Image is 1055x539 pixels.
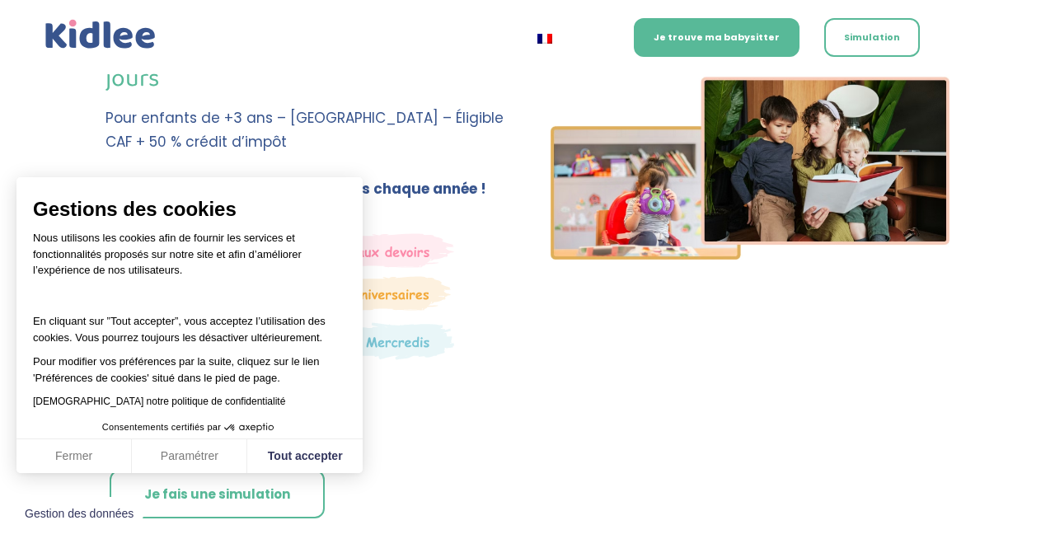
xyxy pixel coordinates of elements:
[343,322,454,360] img: Thematique
[33,354,346,386] p: Pour modifier vos préférences par la suite, cliquez sur le lien 'Préférences de cookies' situé da...
[33,396,285,407] a: [DEMOGRAPHIC_DATA] notre politique de confidentialité
[16,439,132,474] button: Fermer
[322,276,451,311] img: Anniversaire
[537,34,552,44] img: Français
[634,18,799,57] a: Je trouve ma babysitter
[132,439,247,474] button: Paramétrer
[224,403,274,452] svg: Axeptio
[33,298,346,346] p: En cliquant sur ”Tout accepter”, vous acceptez l’utilisation des cookies. Vous pourrez toujours l...
[25,507,134,522] span: Gestion des données
[94,417,285,438] button: Consentements certifiés par
[105,108,504,152] span: Pour enfants de +3 ans – [GEOGRAPHIC_DATA] – Éligible CAF + 50 % crédit d’impôt
[551,245,949,265] picture: Imgs-2
[110,470,325,519] a: Je fais une simulation
[299,233,454,268] img: weekends
[33,197,346,222] span: Gestions des cookies
[824,18,920,57] a: Simulation
[247,439,363,474] button: Tout accepter
[15,497,143,532] button: Fermer le widget sans consentement
[33,230,346,289] p: Nous utilisons les cookies afin de fournir les services et fonctionnalités proposés sur notre sit...
[42,16,158,53] img: logo_kidlee_bleu
[42,16,158,53] a: Kidlee Logo
[102,423,221,432] span: Consentements certifiés par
